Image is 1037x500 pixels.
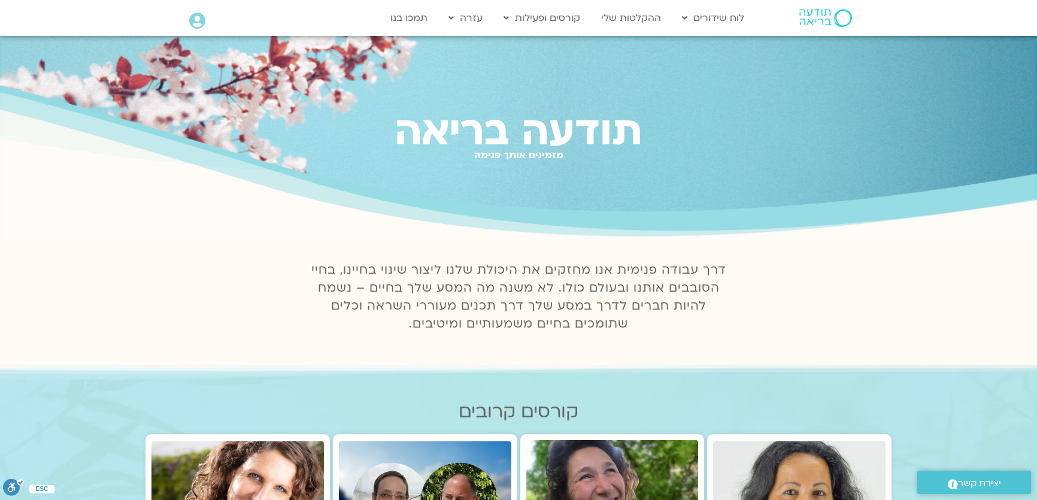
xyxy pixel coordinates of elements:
[384,7,433,29] a: תמכו בנו
[145,401,892,422] h2: קורסים קרובים
[676,7,750,29] a: לוח שידורים
[917,471,1031,494] a: יצירת קשר
[498,7,586,29] a: קורסים ופעילות
[958,475,1001,492] span: יצירת קשר
[595,7,667,29] a: ההקלטות שלי
[442,7,489,29] a: עזרה
[799,9,852,27] img: תודעה בריאה
[304,261,733,333] p: דרך עבודה פנימית אנו מחזקים את היכולת שלנו ליצור שינוי בחיינו, בחיי הסובבים אותנו ובעולם כולו. לא...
